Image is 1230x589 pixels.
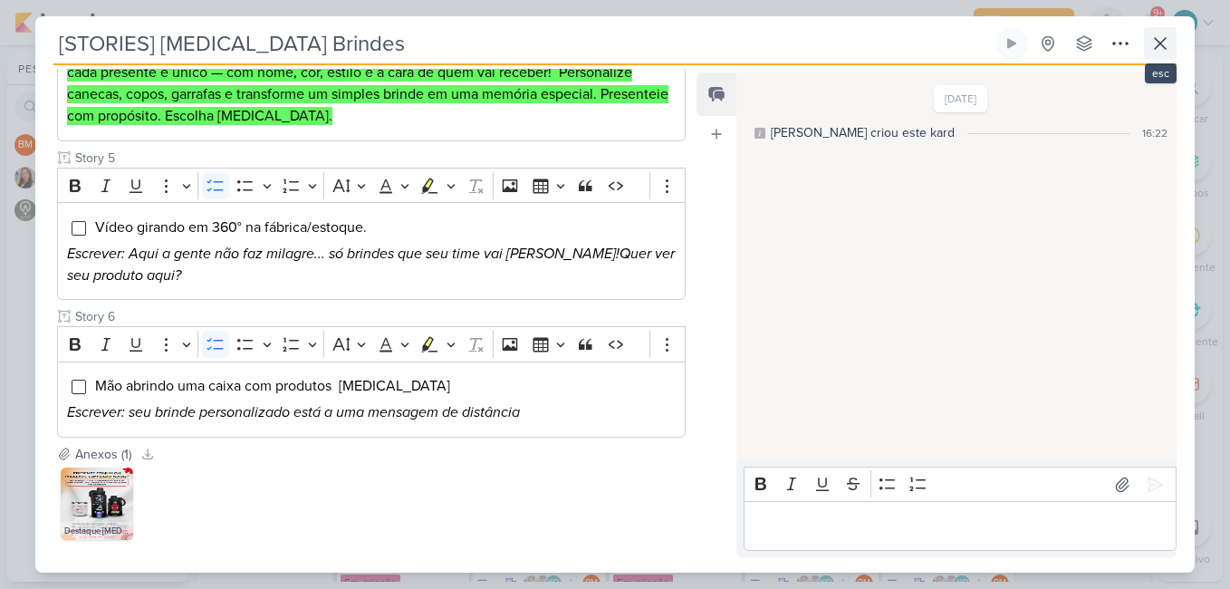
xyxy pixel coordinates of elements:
div: 16:22 [1142,125,1168,141]
div: Editor toolbar [744,467,1177,502]
div: Editor toolbar [57,168,686,203]
div: Anexos (1) [75,445,131,464]
span: Vídeo girando em 360° na fábrica/estoque. [95,218,367,237]
div: Editor editing area: main [57,362,686,438]
input: Texto sem título [72,307,686,326]
div: Editor editing area: main [57,26,686,141]
div: Editor editing area: main [57,202,686,300]
div: [PERSON_NAME] criou este kard [771,123,955,142]
span: Mão abrindo uma caixa com produtos [MEDICAL_DATA] [95,377,450,395]
div: Destaque [MEDICAL_DATA] (1).png [61,522,133,540]
div: Ligar relógio [1004,36,1019,51]
input: Kard Sem Título [53,27,992,60]
input: Texto sem título [72,149,686,168]
i: Escrever: seu brinde personalizado está a uma mensagem de distância [67,403,520,421]
div: esc [1145,63,1177,83]
div: Editor toolbar [57,326,686,362]
div: Editor editing area: main [744,501,1177,551]
img: 6KrdfGN8oGWCl4NjuJsFhpfsJ1OVDvUEJkYVJx1P.png [61,468,133,540]
i: Escrever: Aqui a gente não faz milagre... só brindes que seu time vai [PERSON_NAME]!Quer ver seu ... [67,245,675,285]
